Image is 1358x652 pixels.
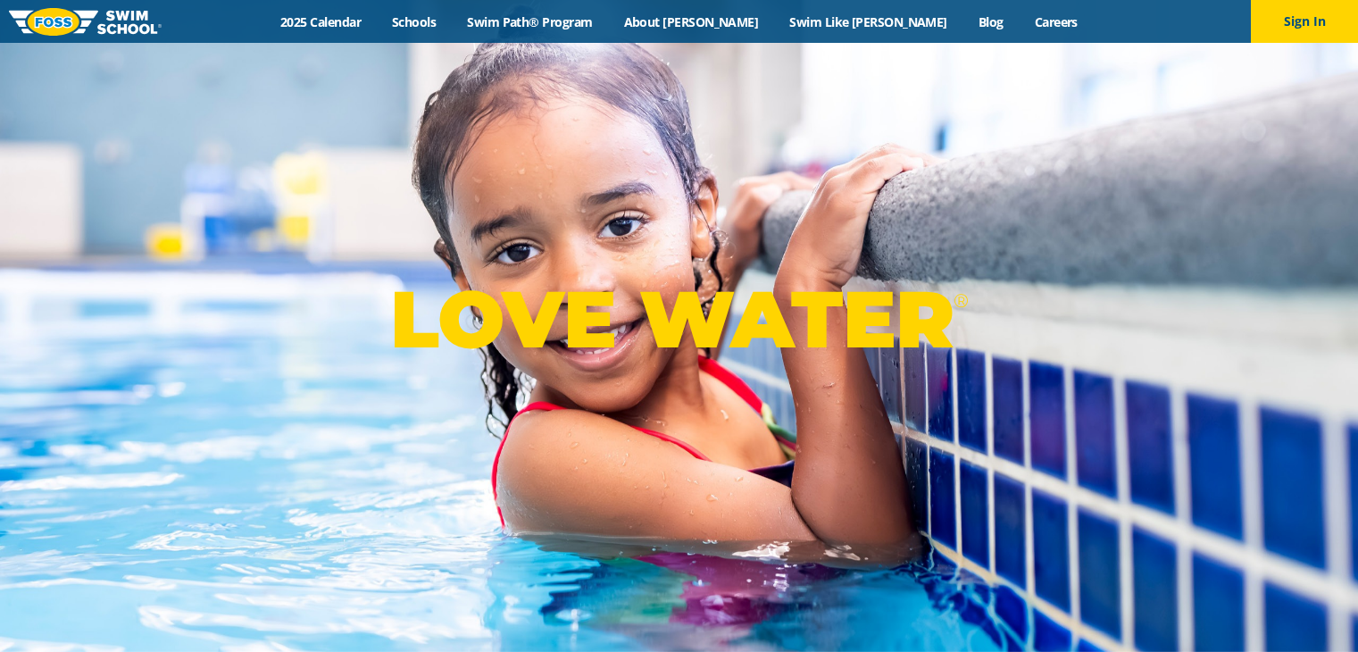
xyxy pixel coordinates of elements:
[452,13,608,30] a: Swim Path® Program
[774,13,963,30] a: Swim Like [PERSON_NAME]
[954,289,968,312] sup: ®
[390,272,968,367] p: LOVE WATER
[265,13,377,30] a: 2025 Calendar
[1019,13,1093,30] a: Careers
[9,8,162,36] img: FOSS Swim School Logo
[608,13,774,30] a: About [PERSON_NAME]
[377,13,452,30] a: Schools
[962,13,1019,30] a: Blog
